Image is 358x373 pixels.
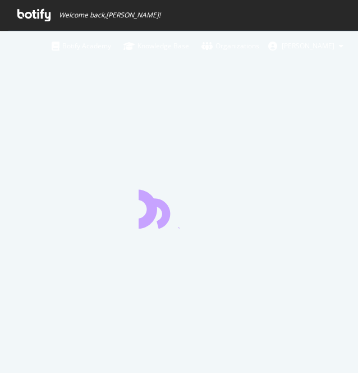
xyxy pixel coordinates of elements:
[59,11,160,20] span: Welcome back, [PERSON_NAME] !
[282,41,334,51] span: Austin Sarles
[52,40,111,52] div: Botify Academy
[123,40,189,52] div: Knowledge Base
[201,31,259,61] a: Organizations
[123,31,189,61] a: Knowledge Base
[139,188,219,229] div: animation
[259,37,352,55] button: [PERSON_NAME]
[52,31,111,61] a: Botify Academy
[201,40,259,52] div: Organizations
